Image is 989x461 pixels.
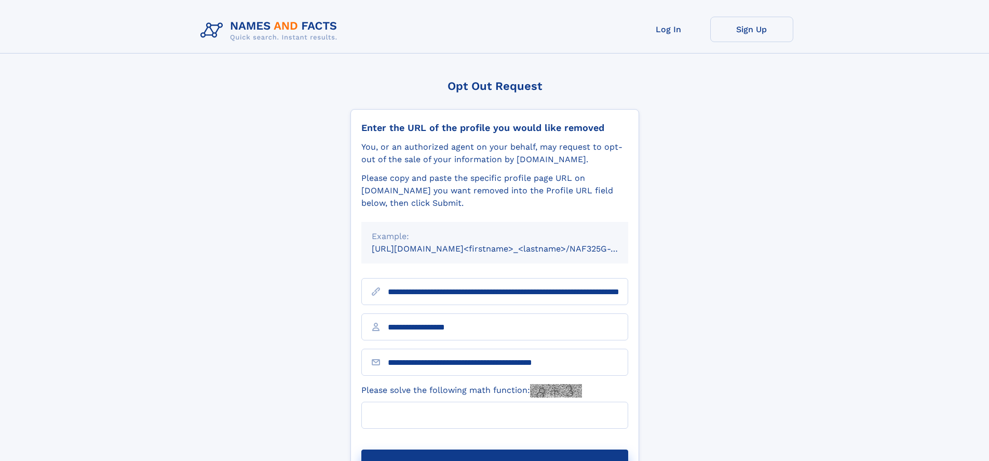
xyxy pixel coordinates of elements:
[361,172,628,209] div: Please copy and paste the specific profile page URL on [DOMAIN_NAME] you want removed into the Pr...
[350,80,639,93] div: Opt Out Request
[361,384,582,398] label: Please solve the following math function:
[372,244,648,254] small: [URL][DOMAIN_NAME]<firstname>_<lastname>/NAF325G-xxxxxxxx
[361,141,628,166] div: You, or an authorized agent on your behalf, may request to opt-out of the sale of your informatio...
[196,17,346,45] img: Logo Names and Facts
[627,17,710,42] a: Log In
[361,122,628,134] div: Enter the URL of the profile you would like removed
[372,230,618,243] div: Example:
[710,17,793,42] a: Sign Up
